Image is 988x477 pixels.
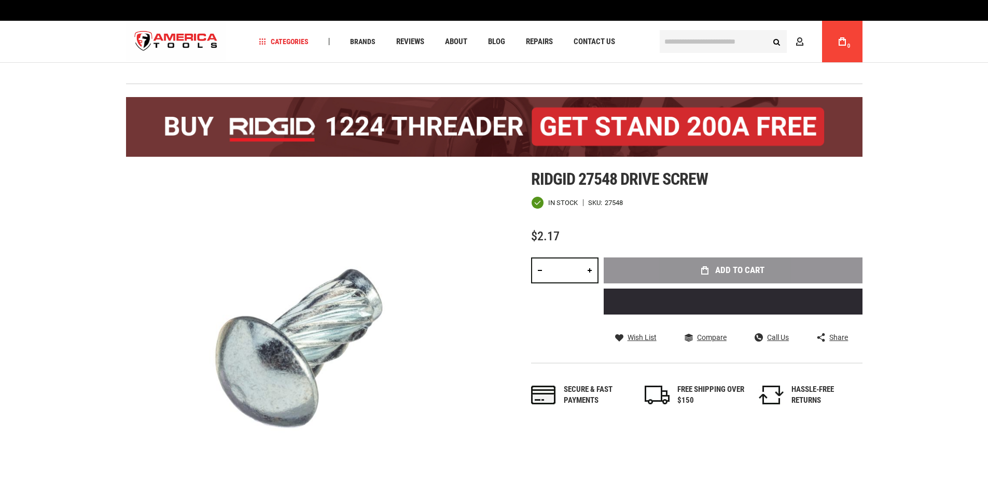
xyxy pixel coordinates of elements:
[526,38,553,46] span: Repairs
[392,35,429,49] a: Reviews
[126,22,227,61] img: America Tools
[847,43,851,49] span: 0
[483,35,510,49] a: Blog
[832,21,852,62] a: 0
[531,386,556,404] img: payments
[645,386,670,404] img: shipping
[791,384,859,406] div: HASSLE-FREE RETURNS
[697,334,727,341] span: Compare
[259,38,309,45] span: Categories
[350,38,375,45] span: Brands
[531,169,708,189] span: Ridgid 27548 drive screw
[677,384,745,406] div: FREE SHIPPING OVER $150
[759,386,784,404] img: returns
[521,35,558,49] a: Repairs
[548,199,578,206] span: In stock
[605,199,623,206] div: 27548
[615,333,657,342] a: Wish List
[755,333,789,342] a: Call Us
[345,35,380,49] a: Brands
[531,196,578,209] div: Availability
[440,35,472,49] a: About
[254,35,313,49] a: Categories
[126,97,862,157] img: BOGO: Buy the RIDGID® 1224 Threader (26092), get the 92467 200A Stand FREE!
[126,22,227,61] a: store logo
[569,35,620,49] a: Contact Us
[767,32,787,51] button: Search
[829,334,848,341] span: Share
[767,334,789,341] span: Call Us
[445,38,467,46] span: About
[396,38,424,46] span: Reviews
[564,384,631,406] div: Secure & fast payments
[488,38,505,46] span: Blog
[574,38,615,46] span: Contact Us
[588,199,605,206] strong: SKU
[531,229,560,243] span: $2.17
[685,333,727,342] a: Compare
[628,334,657,341] span: Wish List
